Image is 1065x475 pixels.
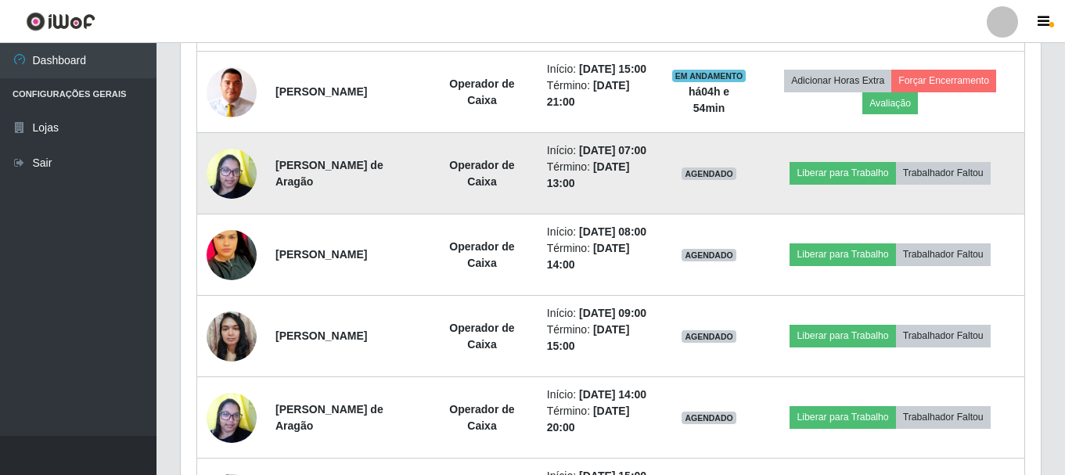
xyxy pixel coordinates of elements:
button: Trabalhador Faltou [896,162,991,184]
li: Início: [547,224,653,240]
button: Avaliação [862,92,918,114]
span: AGENDADO [682,330,736,343]
time: [DATE] 07:00 [579,144,646,157]
span: AGENDADO [682,412,736,424]
li: Término: [547,403,653,436]
li: Início: [547,61,653,77]
button: Trabalhador Faltou [896,325,991,347]
strong: Operador de Caixa [449,77,514,106]
button: Liberar para Trabalho [790,243,895,265]
strong: Operador de Caixa [449,240,514,269]
button: Liberar para Trabalho [790,162,895,184]
img: 1736008247371.jpeg [207,303,257,369]
li: Término: [547,159,653,192]
span: AGENDADO [682,167,736,180]
button: Adicionar Horas Extra [784,70,891,92]
time: [DATE] 09:00 [579,307,646,319]
button: Trabalhador Faltou [896,406,991,428]
li: Início: [547,142,653,159]
img: CoreUI Logo [26,12,95,31]
img: 1751683294732.jpeg [207,200,257,309]
strong: [PERSON_NAME] [275,248,367,261]
img: 1632390182177.jpeg [207,140,257,207]
strong: [PERSON_NAME] [275,329,367,342]
strong: [PERSON_NAME] de Aragão [275,403,383,432]
time: [DATE] 15:00 [579,63,646,75]
strong: Operador de Caixa [449,322,514,351]
li: Término: [547,322,653,354]
img: 1730253836277.jpeg [207,67,257,117]
strong: [PERSON_NAME] [275,85,367,98]
time: [DATE] 14:00 [579,388,646,401]
button: Forçar Encerramento [891,70,996,92]
strong: [PERSON_NAME] de Aragão [275,159,383,188]
span: EM ANDAMENTO [672,70,747,82]
span: AGENDADO [682,249,736,261]
button: Trabalhador Faltou [896,243,991,265]
li: Início: [547,305,653,322]
button: Liberar para Trabalho [790,406,895,428]
strong: há 04 h e 54 min [689,85,729,114]
li: Término: [547,240,653,273]
button: Liberar para Trabalho [790,325,895,347]
img: 1632390182177.jpeg [207,384,257,451]
strong: Operador de Caixa [449,403,514,432]
li: Término: [547,77,653,110]
li: Início: [547,387,653,403]
time: [DATE] 08:00 [579,225,646,238]
strong: Operador de Caixa [449,159,514,188]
